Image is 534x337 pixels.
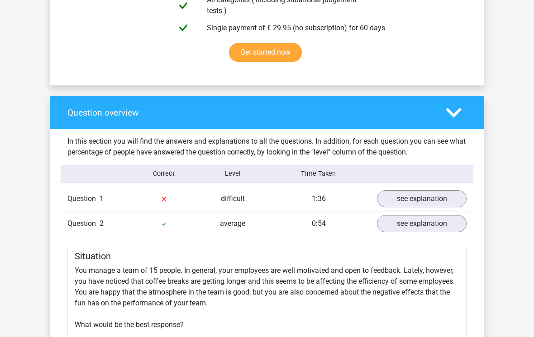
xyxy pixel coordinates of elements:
[377,190,467,207] a: see explanation
[67,193,100,204] span: Question
[220,219,245,228] span: average
[67,108,432,118] h4: Question overview
[130,169,199,179] div: Correct
[229,43,302,62] a: Get started now
[67,218,100,229] span: Question
[221,194,245,203] span: difficult
[75,251,459,262] h5: Situation
[61,136,473,158] div: In this section you will find the answers and explanations to all the questions. In addition, for...
[100,194,104,203] span: 1
[312,194,326,203] span: 1:36
[267,169,370,179] div: Time Taken
[312,219,326,228] span: 0:54
[100,219,104,228] span: 2
[198,169,267,179] div: Level
[377,215,467,232] a: see explanation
